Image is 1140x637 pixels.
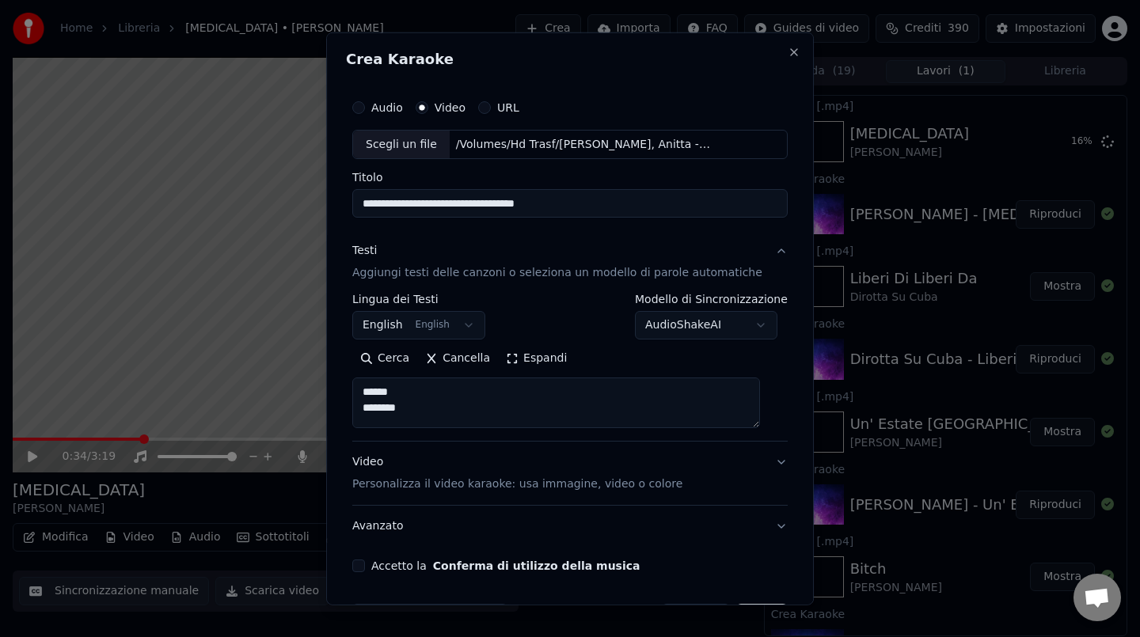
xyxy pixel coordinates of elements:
[497,101,519,112] label: URL
[352,506,788,547] button: Avanzato
[435,101,465,112] label: Video
[352,294,485,305] label: Lingua dei Testi
[662,604,731,632] button: Annulla
[352,442,788,505] button: VideoPersonalizza il video karaoke: usa immagine, video o colore
[433,560,640,571] button: Accetto la
[352,454,682,492] div: Video
[352,265,762,281] p: Aggiungi testi delle canzoni o seleziona un modello di parole automatiche
[353,130,450,158] div: Scegli un file
[635,294,788,305] label: Modello di Sincronizzazione
[352,172,788,183] label: Titolo
[498,346,575,371] button: Espandi
[737,604,788,632] button: Crea
[352,243,377,259] div: Testi
[352,476,682,492] p: Personalizza il video karaoke: usa immagine, video o colore
[352,294,788,441] div: TestiAggiungi testi delle canzoni o seleziona un modello di parole automatiche
[352,230,788,294] button: TestiAggiungi testi delle canzoni o seleziona un modello di parole automatiche
[371,560,640,571] label: Accetto la
[352,346,417,371] button: Cerca
[346,51,794,66] h2: Crea Karaoke
[450,136,719,152] div: /Volumes/Hd Trasf/[PERSON_NAME], Anitta - Un Altro Ballo.mov
[371,101,403,112] label: Audio
[417,346,498,371] button: Cancella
